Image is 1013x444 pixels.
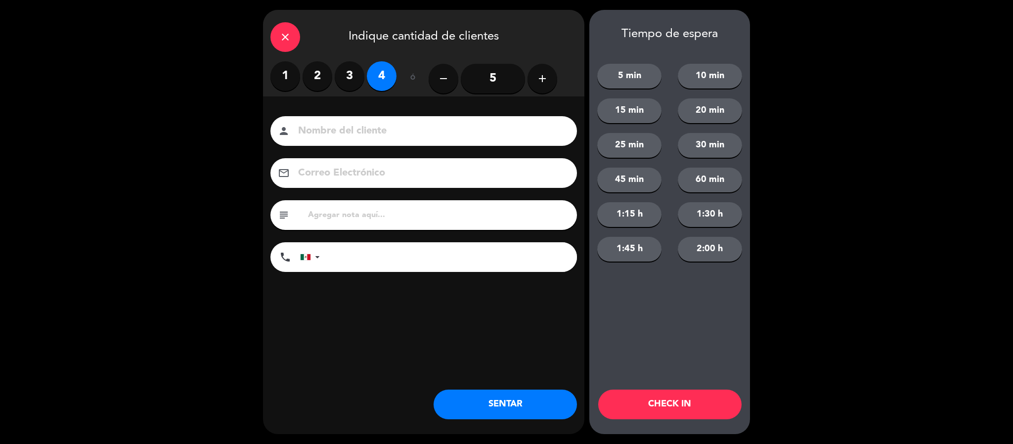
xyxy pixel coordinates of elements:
[678,168,742,192] button: 60 min
[335,61,364,91] label: 3
[597,133,661,158] button: 25 min
[598,390,742,419] button: CHECK IN
[278,209,290,221] i: subject
[367,61,396,91] label: 4
[589,27,750,42] div: Tiempo de espera
[678,133,742,158] button: 30 min
[263,10,584,61] div: Indique cantidad de clientes
[278,125,290,137] i: person
[429,64,458,93] button: remove
[528,64,557,93] button: add
[396,61,429,96] div: ó
[597,168,661,192] button: 45 min
[597,98,661,123] button: 15 min
[434,390,577,419] button: SENTAR
[307,208,570,222] input: Agregar nota aquí...
[303,61,332,91] label: 2
[678,64,742,89] button: 10 min
[597,64,661,89] button: 5 min
[270,61,300,91] label: 1
[678,237,742,262] button: 2:00 h
[297,123,564,140] input: Nombre del cliente
[278,167,290,179] i: email
[536,73,548,85] i: add
[279,251,291,263] i: phone
[597,237,661,262] button: 1:45 h
[279,31,291,43] i: close
[297,165,564,182] input: Correo Electrónico
[597,202,661,227] button: 1:15 h
[438,73,449,85] i: remove
[678,202,742,227] button: 1:30 h
[678,98,742,123] button: 20 min
[301,243,323,271] div: Mexico (México): +52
